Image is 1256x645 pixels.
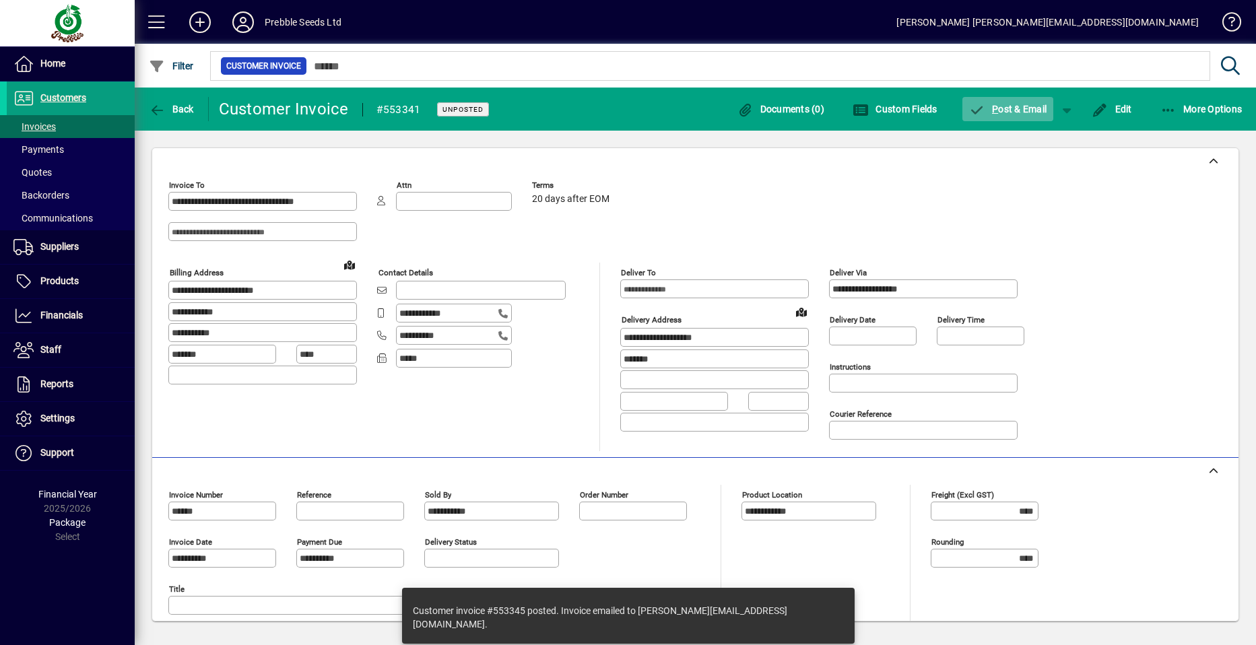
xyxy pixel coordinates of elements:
mat-label: Delivery status [425,537,477,547]
a: Backorders [7,184,135,207]
span: Unposted [442,105,484,114]
a: Communications [7,207,135,230]
span: ost & Email [969,104,1047,114]
mat-label: Deliver To [621,268,656,277]
button: More Options [1157,97,1246,121]
a: Suppliers [7,230,135,264]
a: View on map [339,254,360,275]
mat-label: Invoice date [169,537,212,547]
span: Support [40,447,74,458]
span: Terms [532,181,613,190]
span: Backorders [13,190,69,201]
span: Customers [40,92,86,103]
mat-label: Delivery time [937,315,985,325]
span: Reports [40,378,73,389]
span: Staff [40,344,61,355]
span: Package [49,517,86,528]
span: Home [40,58,65,69]
span: Filter [149,61,194,71]
span: Products [40,275,79,286]
a: Staff [7,333,135,367]
span: Quotes [13,167,52,178]
a: Financials [7,299,135,333]
button: Post & Email [962,97,1054,121]
button: Filter [145,54,197,78]
button: Profile [222,10,265,34]
mat-label: Invoice number [169,490,223,500]
span: More Options [1160,104,1243,114]
div: #553341 [376,99,421,121]
span: Settings [40,413,75,423]
mat-label: Attn [397,180,411,190]
button: Documents (0) [733,97,828,121]
span: 20 days after EOM [532,194,609,205]
a: Support [7,436,135,470]
a: Settings [7,402,135,436]
mat-label: Freight (excl GST) [931,490,994,500]
span: Custom Fields [853,104,937,114]
button: Back [145,97,197,121]
a: Invoices [7,115,135,138]
a: Knowledge Base [1212,3,1239,46]
span: Communications [13,213,93,224]
div: Customer Invoice [219,98,349,120]
span: Customer Invoice [226,59,301,73]
mat-label: Title [169,584,185,594]
a: Products [7,265,135,298]
span: Edit [1092,104,1132,114]
button: Edit [1088,97,1135,121]
app-page-header-button: Back [135,97,209,121]
span: Suppliers [40,241,79,252]
a: Home [7,47,135,81]
span: Financial Year [38,489,97,500]
mat-label: Invoice To [169,180,205,190]
button: Custom Fields [849,97,941,121]
a: Quotes [7,161,135,184]
span: P [992,104,998,114]
span: Documents (0) [737,104,824,114]
span: Financials [40,310,83,320]
mat-label: Order number [580,490,628,500]
div: Customer invoice #553345 posted. Invoice emailed to [PERSON_NAME][EMAIL_ADDRESS][DOMAIN_NAME]. [413,604,830,631]
span: Back [149,104,194,114]
button: Add [178,10,222,34]
mat-label: Product location [742,490,802,500]
a: Reports [7,368,135,401]
mat-label: Rounding [931,537,964,547]
div: [PERSON_NAME] [PERSON_NAME][EMAIL_ADDRESS][DOMAIN_NAME] [896,11,1199,33]
mat-label: Sold by [425,490,451,500]
mat-label: Courier Reference [830,409,892,419]
mat-label: Instructions [830,362,871,372]
mat-label: Deliver via [830,268,867,277]
mat-label: Payment due [297,537,342,547]
mat-label: Reference [297,490,331,500]
span: Payments [13,144,64,155]
a: Payments [7,138,135,161]
mat-label: Delivery date [830,315,875,325]
span: Invoices [13,121,56,132]
a: View on map [791,301,812,322]
div: Prebble Seeds Ltd [265,11,341,33]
